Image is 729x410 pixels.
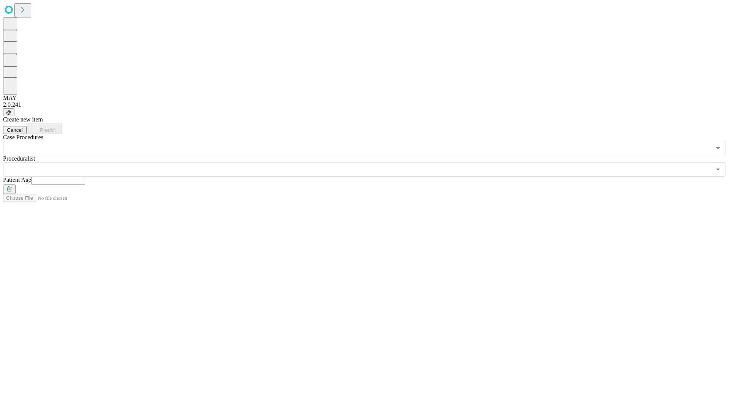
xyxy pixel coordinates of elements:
[3,95,726,101] div: MAY
[7,127,23,133] span: Cancel
[3,155,35,162] span: Proceduralist
[40,127,55,133] span: Predict
[3,126,27,134] button: Cancel
[713,143,723,153] button: Open
[6,109,11,115] span: @
[3,108,14,116] button: @
[3,116,43,123] span: Create new item
[713,164,723,175] button: Open
[3,134,43,140] span: Scheduled Procedure
[3,101,726,108] div: 2.0.241
[3,177,31,183] span: Patient Age
[27,123,62,134] button: Predict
